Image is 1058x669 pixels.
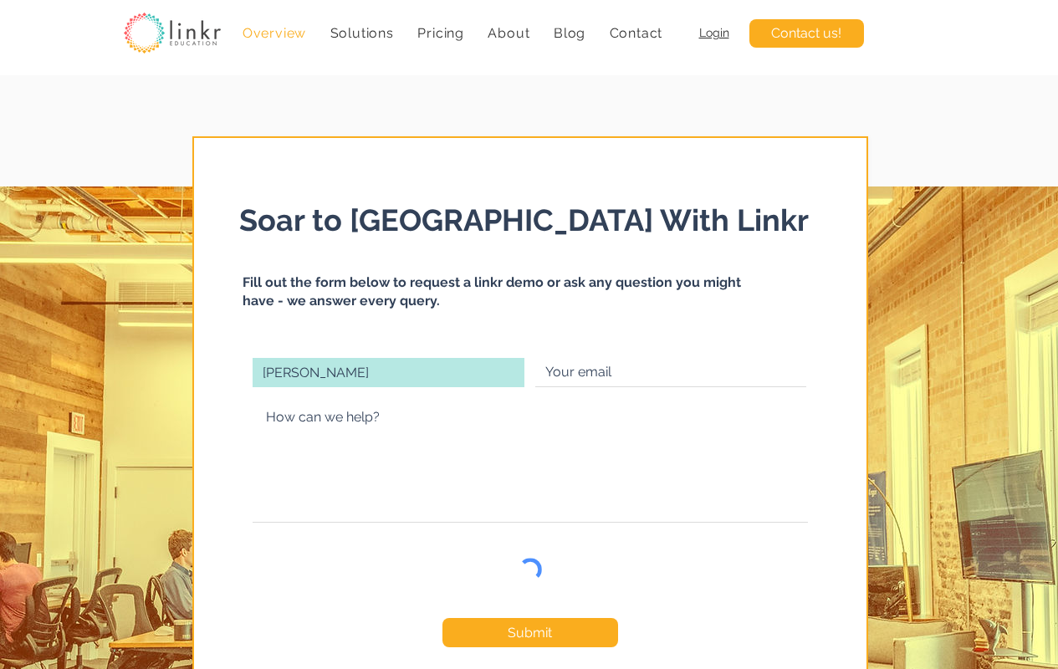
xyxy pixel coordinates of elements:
nav: Site [234,17,672,49]
div: About [479,17,539,49]
span: Soar to [GEOGRAPHIC_DATA] With Linkr [239,202,809,237]
span: Fill out the form below to request a linkr demo or ask any question you might have - we answer ev... [243,274,741,309]
span: Overview [243,25,306,41]
a: Login [699,26,729,39]
a: Pricing [409,17,473,49]
div: Solutions [321,17,402,49]
input: Your email [535,358,806,387]
a: Contact [601,17,671,49]
span: Solutions [330,25,394,41]
span: Submit [508,624,552,642]
a: Overview [234,17,315,49]
span: Contact [610,25,663,41]
a: Contact us! [749,19,864,48]
button: Submit [442,618,618,647]
input: Your name [253,358,524,387]
span: Pricing [417,25,464,41]
span: About [488,25,529,41]
a: Blog [545,17,595,49]
img: linkr_logo_transparentbg.png [124,13,221,54]
span: Blog [554,25,585,41]
span: Contact us! [771,24,841,43]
